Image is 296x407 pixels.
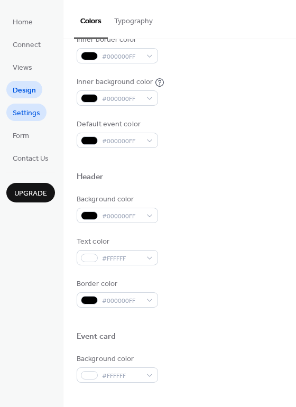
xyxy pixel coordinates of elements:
span: #000000FF [102,295,141,307]
a: Connect [6,35,47,53]
span: Connect [13,40,41,51]
span: Home [13,17,33,28]
a: Settings [6,104,47,121]
div: Inner background color [77,77,153,88]
button: Upgrade [6,183,55,202]
span: Design [13,85,36,96]
div: Inner border color [77,34,156,45]
span: Views [13,62,32,73]
span: #000000FF [102,136,141,147]
a: Home [6,13,39,30]
a: Contact Us [6,149,55,166]
span: Form [13,131,29,142]
span: Upgrade [14,188,47,199]
span: Settings [13,108,40,119]
span: #FFFFFF [102,371,141,382]
div: Border color [77,279,156,290]
span: #000000FF [102,211,141,222]
div: Background color [77,194,156,205]
span: #000000FF [102,51,141,62]
div: Default event color [77,119,156,130]
span: #000000FF [102,94,141,105]
div: Background color [77,354,156,365]
div: Header [77,172,104,183]
a: Form [6,126,35,144]
span: #FFFFFF [102,253,141,264]
div: Text color [77,236,156,247]
div: Event card [77,331,116,343]
a: Design [6,81,42,98]
a: Views [6,58,39,76]
span: Contact Us [13,153,49,164]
